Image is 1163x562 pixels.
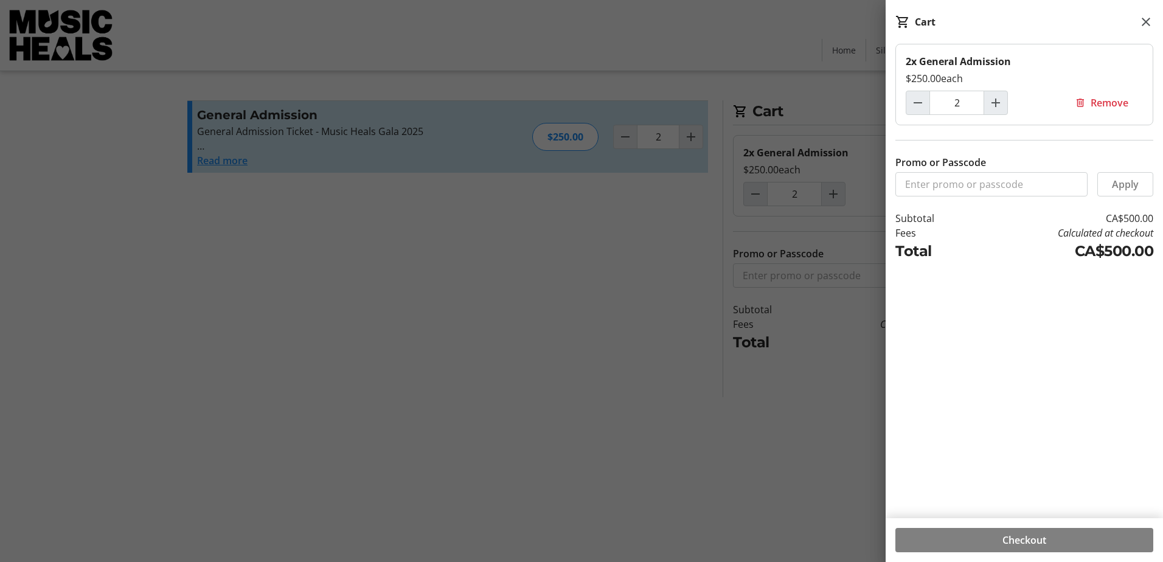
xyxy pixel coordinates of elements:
[895,240,970,262] td: Total
[895,528,1153,552] button: Checkout
[895,155,986,170] label: Promo or Passcode
[1112,177,1139,192] span: Apply
[929,91,984,115] input: General Admission Quantity
[970,226,1153,240] td: Calculated at checkout
[895,211,970,226] td: Subtotal
[1060,91,1143,115] button: Remove
[895,226,970,240] td: Fees
[906,54,1143,69] div: 2x General Admission
[984,91,1007,114] button: Increment by one
[895,172,1088,196] input: Enter promo or passcode
[970,240,1153,262] td: CA$500.00
[915,15,936,29] div: Cart
[1097,172,1153,196] button: Apply
[1002,533,1046,547] span: Checkout
[906,71,1143,86] div: $250.00 each
[970,211,1153,226] td: CA$500.00
[906,91,929,114] button: Decrement by one
[1091,95,1128,110] span: Remove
